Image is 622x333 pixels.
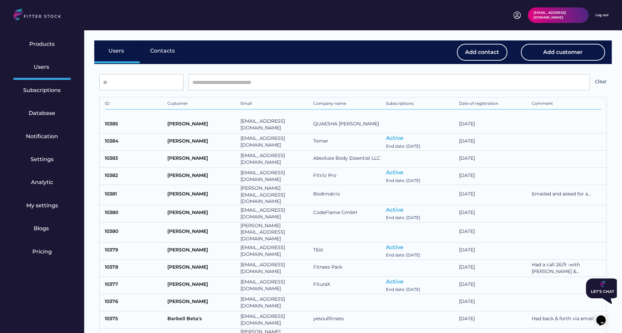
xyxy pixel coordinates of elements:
[459,121,528,129] div: [DATE]
[386,101,456,108] div: Subscriptions
[313,315,383,324] div: yesoulfitness
[313,281,383,290] div: FituraX
[167,298,237,307] div: [PERSON_NAME]
[167,191,237,199] div: [PERSON_NAME]
[167,264,237,272] div: [PERSON_NAME]
[313,247,383,255] div: TEst
[240,222,310,242] div: [PERSON_NAME][EMAIL_ADDRESS][DOMAIN_NAME]
[459,138,528,146] div: [DATE]
[105,209,164,218] div: 10380
[26,202,58,209] div: My settings
[532,262,601,275] div: Had a call 26/9 -with [PERSON_NAME] &...
[13,8,67,22] img: LOGO.svg
[457,44,508,61] button: Add contact
[386,278,404,285] div: Active
[532,315,601,322] div: Had back & forth via email...
[521,44,605,61] button: Add customer
[594,306,615,326] iframe: chat widget
[105,247,164,255] div: 10379
[167,121,237,129] div: [PERSON_NAME]
[105,138,164,146] div: 10384
[240,313,310,326] div: [EMAIL_ADDRESS][DOMAIN_NAME]
[105,101,164,108] div: ID
[459,209,528,218] div: [DATE]
[513,11,521,19] img: profile-circle.svg
[386,252,421,258] div: End date: [DATE]
[105,155,164,163] div: 10383
[240,170,310,183] div: [EMAIL_ADDRESS][DOMAIN_NAME]
[32,248,52,255] div: Pricing
[459,298,528,307] div: [DATE]
[105,315,164,324] div: 10375
[240,244,310,258] div: [EMAIL_ADDRESS][DOMAIN_NAME]
[167,101,237,108] div: Customer
[532,191,601,198] div: Emailed and asked for a...
[459,315,528,324] div: [DATE]
[167,172,237,181] div: [PERSON_NAME]
[313,138,383,146] div: Tomer
[109,47,126,55] div: Users
[313,155,383,163] div: Absolute Body Essential LLC
[386,206,404,214] div: Active
[167,155,237,163] div: [PERSON_NAME]
[105,191,164,199] div: 10381
[240,279,310,292] div: [EMAIL_ADDRESS][DOMAIN_NAME]
[459,155,528,163] div: [DATE]
[386,215,421,221] div: End date: [DATE]
[240,185,310,205] div: [PERSON_NAME][EMAIL_ADDRESS][DOMAIN_NAME]
[386,178,421,184] div: End date: [DATE]
[386,144,421,149] div: End date: [DATE]
[459,281,528,290] div: [DATE]
[459,172,528,181] div: [DATE]
[150,47,175,55] div: Contacts
[240,118,310,131] div: [EMAIL_ADDRESS][DOMAIN_NAME]
[386,244,404,251] div: Active
[386,287,421,293] div: End date: [DATE]
[313,264,383,272] div: Fitness Park
[240,135,310,148] div: [EMAIL_ADDRESS][DOMAIN_NAME]
[459,101,528,108] div: Date of registration
[532,101,601,108] div: Comment
[167,281,237,290] div: [PERSON_NAME]
[167,138,237,146] div: [PERSON_NAME]
[105,281,164,290] div: 10377
[240,296,310,309] div: [EMAIL_ADDRESS][DOMAIN_NAME]
[26,133,58,140] div: Notification
[105,172,164,181] div: 10382
[533,10,583,20] div: [EMAIL_ADDRESS][DOMAIN_NAME]
[386,134,404,142] div: Active
[595,13,609,18] div: Log out
[167,247,237,255] div: [PERSON_NAME]
[31,179,53,186] div: Analytic
[24,87,61,94] div: Subscriptions
[29,110,56,117] div: Database
[313,172,383,181] div: FitViz Pro
[105,121,164,129] div: 10385
[34,63,51,71] div: Users
[313,209,383,218] div: CodeFlame GmbH
[167,209,237,218] div: [PERSON_NAME]
[313,191,383,199] div: Bodimatrix
[167,228,237,237] div: [PERSON_NAME]
[105,228,164,237] div: 10380
[31,156,54,163] div: Settings
[3,3,36,28] img: Chat attention grabber
[595,78,607,87] div: Clear
[459,228,528,237] div: [DATE]
[313,101,383,108] div: Company name
[105,298,164,307] div: 10376
[240,262,310,275] div: [EMAIL_ADDRESS][DOMAIN_NAME]
[30,40,55,48] div: Products
[459,264,528,272] div: [DATE]
[34,225,51,232] div: Blogs
[240,152,310,165] div: [EMAIL_ADDRESS][DOMAIN_NAME]
[167,315,237,324] div: Barbell Beta's
[459,191,528,199] div: [DATE]
[313,121,383,129] div: QUAESHA [PERSON_NAME]
[240,101,310,108] div: Email
[386,169,404,176] div: Active
[240,207,310,220] div: [EMAIL_ADDRESS][DOMAIN_NAME]
[459,247,528,255] div: [DATE]
[583,276,617,307] iframe: chat widget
